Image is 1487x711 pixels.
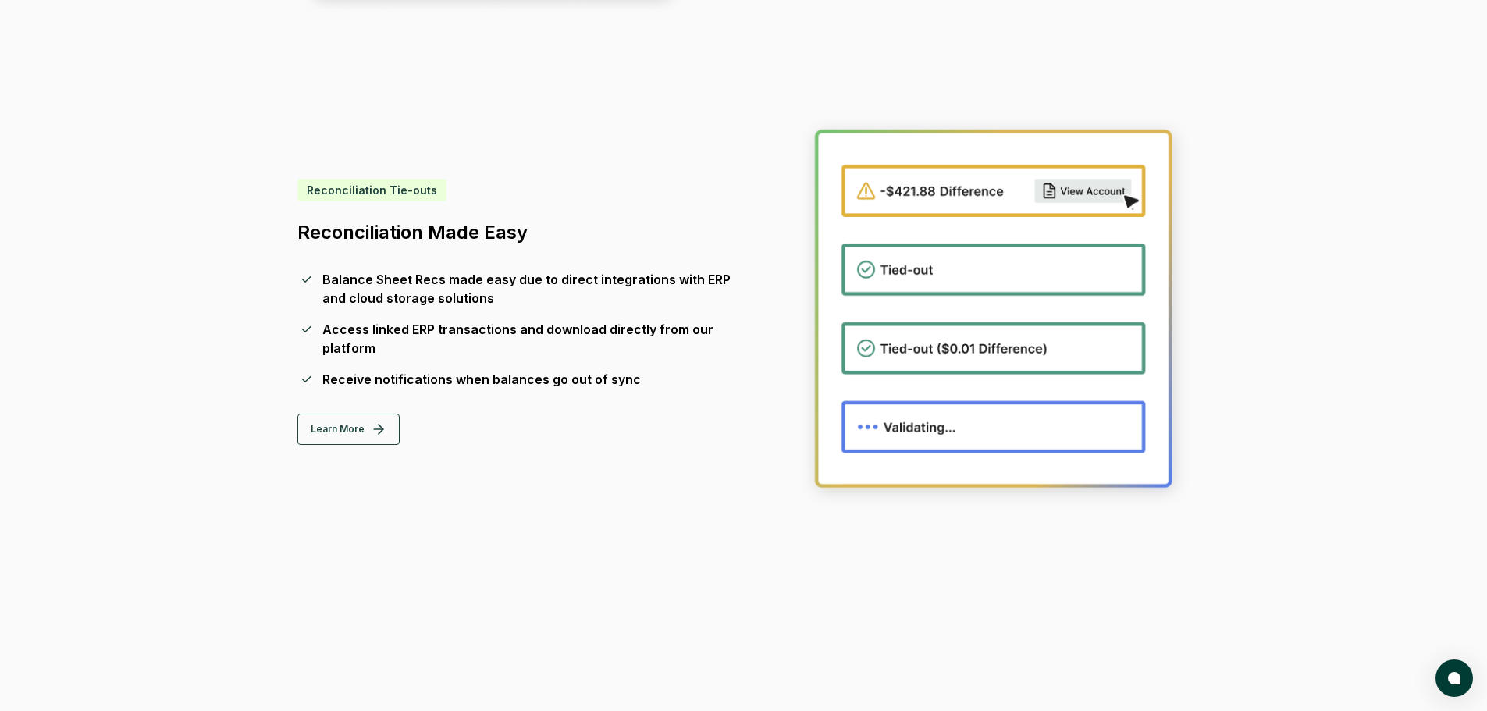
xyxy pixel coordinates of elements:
div: Access linked ERP transactions and download directly from our platform [322,320,738,357]
img: Reconcilliations [800,116,1190,507]
button: Learn More [297,414,400,445]
div: Reconciliation Tie-outs [297,179,446,201]
button: atlas-launcher [1435,659,1473,697]
div: Balance Sheet Recs made easy due to direct integrations with ERP and cloud storage solutions [322,270,738,308]
div: Receive notifications when balances go out of sync [322,370,641,389]
h3: Reconciliation Made Easy [297,220,738,245]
